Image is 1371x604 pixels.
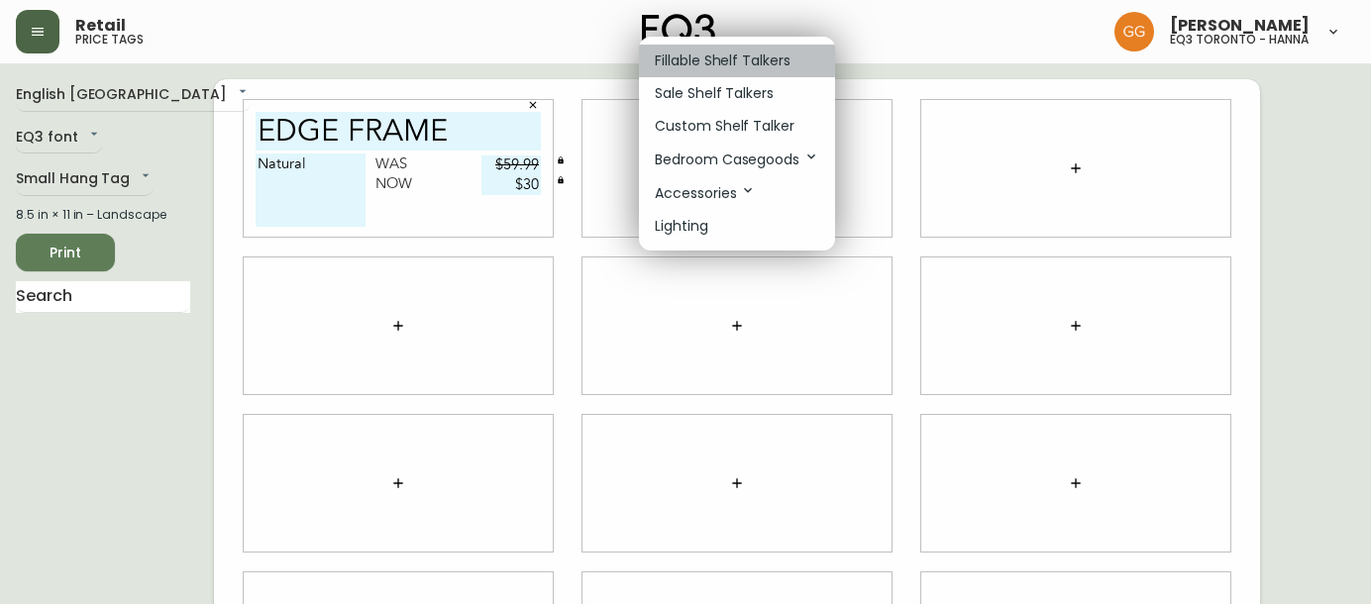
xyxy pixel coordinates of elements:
[655,216,708,237] p: Lighting
[655,50,791,71] p: Fillable Shelf Talkers
[655,83,774,104] p: Sale Shelf Talkers
[655,182,756,204] p: Accessories
[655,149,819,170] p: Bedroom Casegoods
[655,116,794,137] p: Custom Shelf Talker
